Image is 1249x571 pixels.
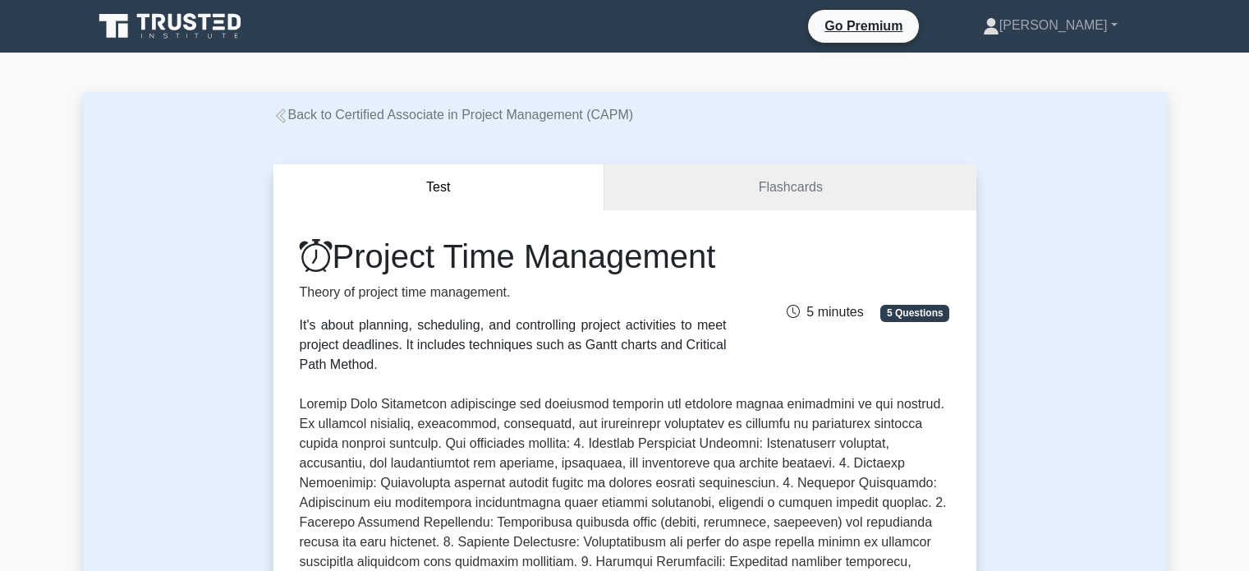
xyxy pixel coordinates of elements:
[300,283,727,302] p: Theory of project time management.
[787,305,863,319] span: 5 minutes
[273,108,634,122] a: Back to Certified Associate in Project Management (CAPM)
[944,9,1157,42] a: [PERSON_NAME]
[273,164,605,211] button: Test
[815,16,912,36] a: Go Premium
[604,164,976,211] a: Flashcards
[880,305,949,321] span: 5 Questions
[300,237,727,276] h1: Project Time Management
[300,315,727,375] div: It's about planning, scheduling, and controlling project activities to meet project deadlines. It...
